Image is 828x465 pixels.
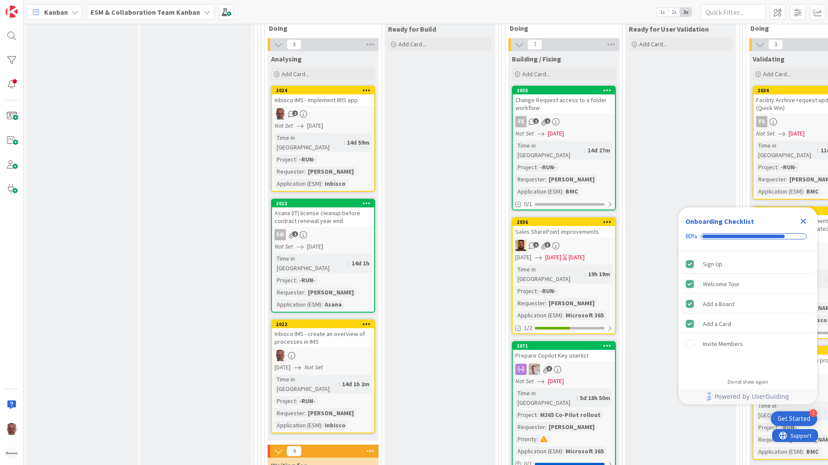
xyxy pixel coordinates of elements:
[513,218,615,226] div: 2036
[275,396,296,406] div: Project
[513,226,615,237] div: Sales SharePoint improvements
[715,391,789,402] span: Powered by UserGuiding
[524,200,532,209] span: 0/1
[533,118,539,124] span: 1
[296,396,297,406] span: :
[524,323,532,333] span: 1/2
[513,342,615,361] div: 2071Prepare Copilot Key userlist
[517,343,615,349] div: 2071
[763,70,791,78] span: Add Card...
[585,145,612,155] div: 14d 27m
[515,446,562,456] div: Application (ESM)
[703,299,734,309] div: Add a Board
[272,108,374,119] div: HB
[18,1,39,12] span: Support
[756,174,786,184] div: Requester
[275,350,286,361] img: HB
[778,414,810,423] div: Get Started
[803,187,804,196] span: :
[779,162,799,172] div: -RUN-
[515,129,534,137] i: Not Set
[538,162,558,172] div: -RUN-
[703,279,740,289] div: Welcome Tour
[679,251,817,373] div: Checklist items
[275,167,304,176] div: Requester
[796,214,810,228] div: Close Checklist
[803,447,804,456] span: :
[537,410,538,420] span: :
[272,328,374,347] div: Inbisco IMS - create an overview of processes in IMS
[756,162,777,172] div: Project
[563,187,580,196] div: BMC
[276,87,374,94] div: 2024
[513,87,615,94] div: 2035
[515,162,537,172] div: Project
[513,218,615,237] div: 2036Sales SharePoint improvements
[272,229,374,240] div: SO
[756,141,817,160] div: Time in [GEOGRAPHIC_DATA]
[513,364,615,375] div: Rd
[682,294,814,313] div: Add a Board is complete.
[339,379,340,389] span: :
[548,377,564,386] span: [DATE]
[682,334,814,353] div: Invite Members is incomplete.
[515,116,527,127] div: FS
[275,408,304,418] div: Requester
[756,447,803,456] div: Application (ESM)
[272,350,374,361] div: HB
[786,174,787,184] span: :
[545,174,547,184] span: :
[321,179,323,188] span: :
[563,446,606,456] div: Microsoft 365
[686,232,810,240] div: Checklist progress: 80%
[306,287,356,297] div: [PERSON_NAME]
[686,232,697,240] div: 80%
[272,94,374,106] div: Inbisco IMS - Implement IRIS app
[6,423,18,435] img: HB
[275,229,286,240] div: SO
[547,366,552,371] span: 3
[537,286,538,296] span: :
[272,200,374,226] div: 2023Asana (IT) license cleanup before contract renewal year end
[545,422,547,432] span: :
[91,8,200,16] b: ESM & Collaboration Team Kanban
[657,8,668,16] span: 1x
[515,310,562,320] div: Application (ESM)
[296,275,297,285] span: :
[515,298,545,308] div: Requester
[272,320,374,328] div: 2022
[272,320,374,347] div: 2022Inbisco IMS - create an overview of processes in IMS
[515,253,531,262] span: [DATE]
[779,423,799,432] div: -RUN-
[545,118,550,124] span: 1
[512,55,561,63] span: Building / Fixing
[517,219,615,225] div: 2036
[515,377,534,385] i: Not Set
[275,420,321,430] div: Application (ESM)
[515,187,562,196] div: Application (ESM)
[547,422,597,432] div: [PERSON_NAME]
[515,434,537,444] div: Priority
[817,145,818,155] span: :
[275,287,304,297] div: Requester
[272,87,374,94] div: 2024
[345,138,372,147] div: 14d 59m
[513,87,615,113] div: 2035Change Request access to a folder workflow
[515,141,584,160] div: Time in [GEOGRAPHIC_DATA]
[343,138,345,147] span: :
[686,216,754,226] div: Onboarding Checklist
[275,122,293,129] i: Not Set
[287,446,301,456] span: 4
[515,265,585,284] div: Time in [GEOGRAPHIC_DATA]
[304,408,306,418] span: :
[585,269,586,279] span: :
[275,133,343,152] div: Time in [GEOGRAPHIC_DATA]
[522,70,550,78] span: Add Card...
[304,167,306,176] span: :
[292,110,298,116] span: 2
[537,162,538,172] span: :
[668,8,680,16] span: 2x
[680,8,692,16] span: 3x
[728,378,768,385] div: Do not show again
[701,4,766,20] input: Quick Filter...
